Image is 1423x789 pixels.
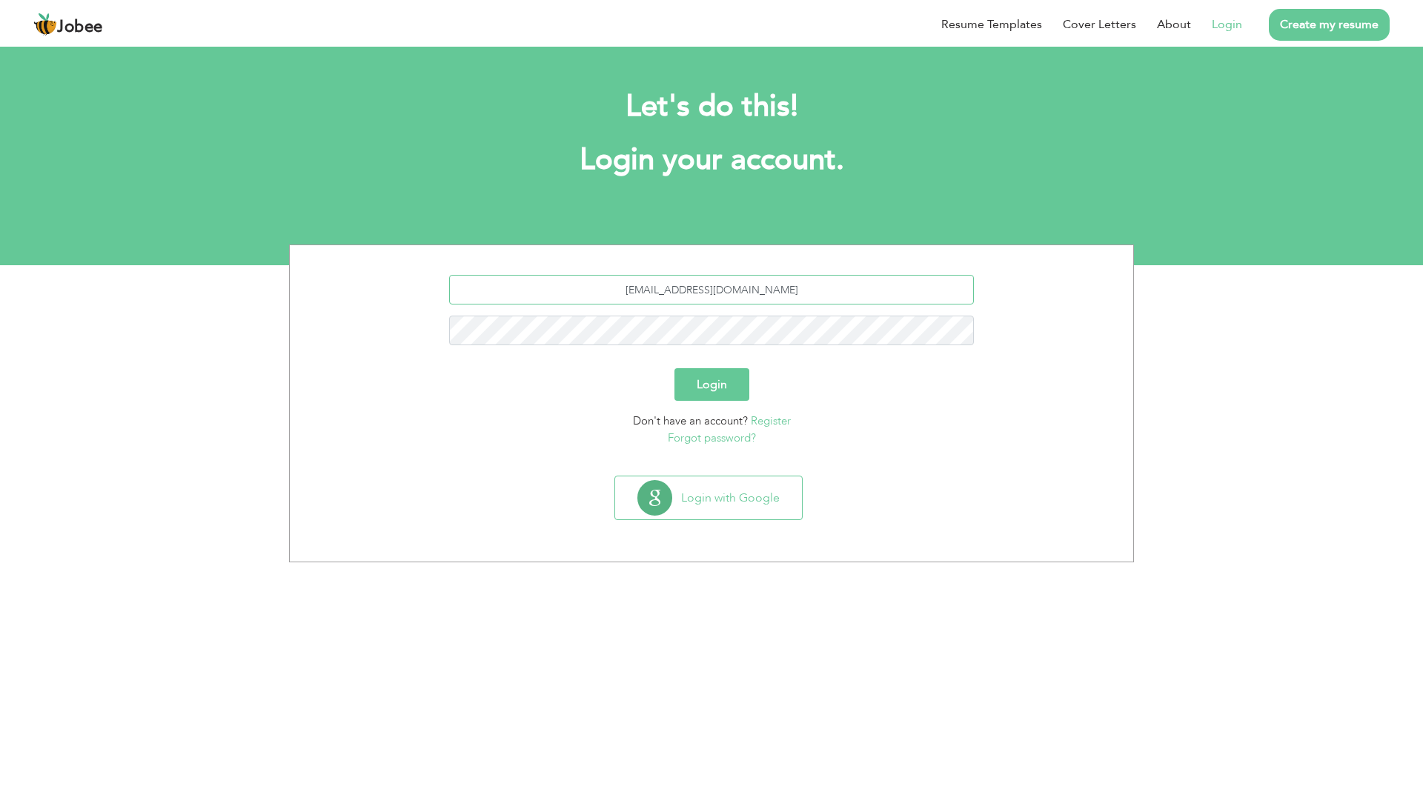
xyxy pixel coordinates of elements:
[633,413,748,428] span: Don't have an account?
[941,16,1042,33] a: Resume Templates
[751,413,791,428] a: Register
[668,430,756,445] a: Forgot password?
[1157,16,1191,33] a: About
[674,368,749,401] button: Login
[33,13,57,36] img: jobee.io
[33,13,103,36] a: Jobee
[311,87,1112,126] h2: Let's do this!
[1269,9,1390,41] a: Create my resume
[615,476,802,519] button: Login with Google
[1063,16,1136,33] a: Cover Letters
[1212,16,1242,33] a: Login
[57,19,103,36] span: Jobee
[311,141,1112,179] h1: Login your account.
[449,275,975,304] input: Email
